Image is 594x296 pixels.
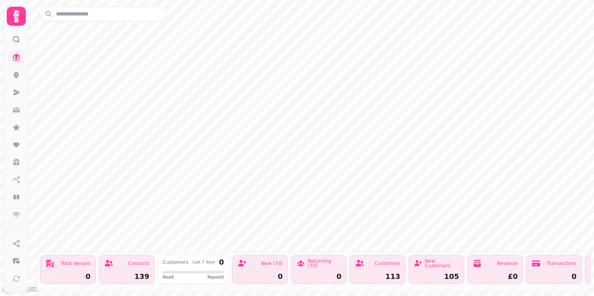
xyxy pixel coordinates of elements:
div: 105 [414,273,459,280]
div: Returning (7d) [308,259,341,268]
div: 0 [531,273,577,280]
span: Repeat 0 [207,274,224,280]
div: Revenue [497,261,518,266]
div: 0 [219,259,224,266]
span: New 0 [163,274,174,280]
div: Contacts [128,261,149,266]
div: Total Venues [61,261,91,266]
div: 0 [296,273,341,280]
div: £0 [472,273,518,280]
div: Customers [163,260,189,265]
div: Last 7 days [192,260,215,264]
div: New Customers [425,259,459,268]
div: Customers [374,261,400,266]
div: 113 [355,273,400,280]
div: New (7d) [261,261,283,266]
div: 0 [45,273,91,280]
div: 0 [237,273,283,280]
div: Transactions [547,261,577,266]
div: 139 [104,273,149,280]
a: Mapbox logo [2,284,37,294]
